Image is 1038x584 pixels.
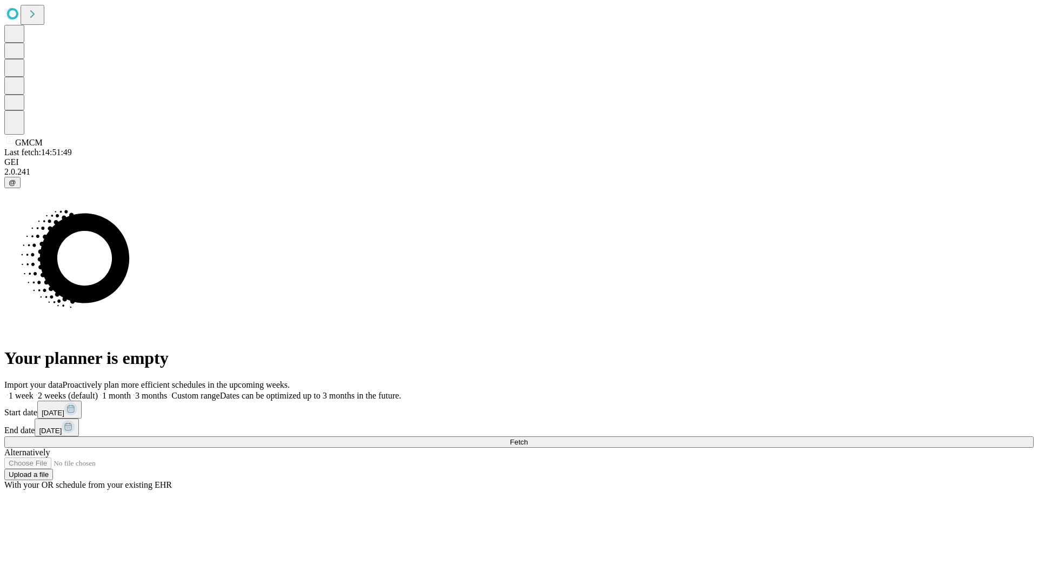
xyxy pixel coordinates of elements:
[4,380,63,389] span: Import your data
[4,157,1034,167] div: GEI
[4,480,172,489] span: With your OR schedule from your existing EHR
[37,401,82,419] button: [DATE]
[4,167,1034,177] div: 2.0.241
[9,391,34,400] span: 1 week
[171,391,219,400] span: Custom range
[4,419,1034,436] div: End date
[4,469,53,480] button: Upload a file
[42,409,64,417] span: [DATE]
[4,436,1034,448] button: Fetch
[4,177,21,188] button: @
[510,438,528,446] span: Fetch
[63,380,290,389] span: Proactively plan more efficient schedules in the upcoming weeks.
[4,148,72,157] span: Last fetch: 14:51:49
[4,348,1034,368] h1: Your planner is empty
[15,138,43,147] span: GMCM
[35,419,79,436] button: [DATE]
[102,391,131,400] span: 1 month
[39,427,62,435] span: [DATE]
[4,401,1034,419] div: Start date
[220,391,401,400] span: Dates can be optimized up to 3 months in the future.
[9,178,16,187] span: @
[38,391,98,400] span: 2 weeks (default)
[4,448,50,457] span: Alternatively
[135,391,167,400] span: 3 months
